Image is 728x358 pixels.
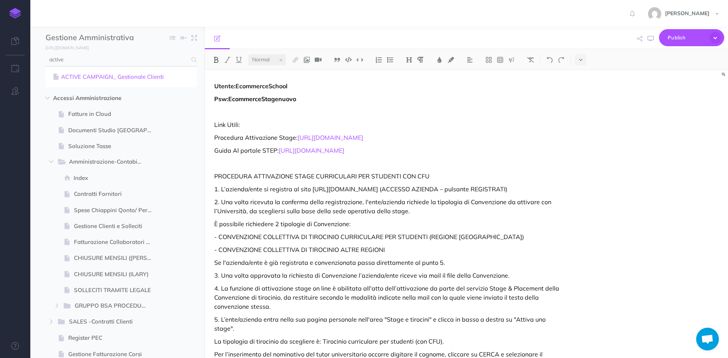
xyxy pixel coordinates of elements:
img: Bold button [213,57,220,63]
p: 3. Una volta approvata la richiesta di Convenzione l’azienda/ente riceve via mail il file della C... [214,271,562,280]
span: CHIUSURE MENSILI ([PERSON_NAME]) [74,253,159,263]
span: Amministrazione-Contabilità [69,157,148,167]
a: ACTIVE CAMPAIGN_ Gestionale Clienti [51,72,191,81]
img: Create table button [497,57,504,63]
span: GRUPPO BSA PROCEDURA [75,301,152,311]
img: Alignment dropdown menu button [466,57,473,63]
span: Accessi Amministrazione [53,94,149,103]
strong: Psw:EcommerceStagenuovo [214,95,296,103]
img: Italic button [224,57,231,63]
strong: Utente:EcommerceSchool [214,82,287,90]
img: Underline button [235,57,242,63]
p: Se l'azienda/ente è già registrata e convenzionata passa direttamente al punto 5. [214,258,562,267]
img: logo-mark.svg [9,8,21,19]
p: È possibile richiedere 2 tipologie di Convenzione: [214,219,562,228]
p: Procedura Attivazione Stage: [214,133,562,142]
span: SALES -Contratti Clienti [69,317,147,327]
p: PROCEDURA ATTIVAZIONE STAGE CURRICULARI PER STUDENTI CON CFU [214,172,562,181]
span: Documenti Studio [GEOGRAPHIC_DATA] [68,126,159,135]
p: 1. L’azienda/ente si registra al sito [URL][DOMAIN_NAME] (ACCESSO AZIENDA – pulsante REGISTRATI) [214,184,562,194]
img: Blockquote button [334,57,340,63]
a: [URL][DOMAIN_NAME] [30,44,96,51]
span: SOLLECITI TRAMITE LEGALE [74,286,159,295]
img: Redo [558,57,565,63]
span: CHIUSURE MENSILI (ILARY) [74,270,159,279]
span: Contratti Fornitori [74,189,159,199]
small: [URL][DOMAIN_NAME] [45,45,89,50]
span: Soluzione Tasse [68,142,159,151]
p: Link Utili: [214,120,562,129]
p: - CONVENZIONE COLLETTIVA DI TIROCINIO CURRICULARE PER STUDENTI (REGIONE [GEOGRAPHIC_DATA]) [214,232,562,241]
img: Text background color button [447,57,454,63]
span: Spese Chiappini Qonto/ Personali [74,206,159,215]
a: [URL][DOMAIN_NAME] [279,147,344,154]
img: Paragraph button [417,57,424,63]
img: Undo [546,57,553,63]
img: Inline code button [356,57,363,63]
p: - CONVENZIONE COLLETTIVA DI TIROCINIO ALTRE REGIONI [214,245,562,254]
img: Link button [292,57,299,63]
input: Documentation Name [45,32,135,44]
span: Publish [668,32,706,44]
img: Code block button [345,57,352,63]
p: La tipologia di tirocinio da scegliere è: Tirocinio curriculare per studenti (con CFU). [214,337,562,346]
a: [URL][DOMAIN_NAME] [298,134,363,141]
img: Add video button [315,57,322,63]
img: Callout dropdown menu button [508,57,515,63]
img: 773ddf364f97774a49de44848d81cdba.jpg [648,7,661,20]
img: Clear styles button [527,57,534,63]
img: Unordered list button [387,57,394,63]
span: Index [74,174,159,183]
span: [PERSON_NAME] [661,10,713,17]
p: 2. Una volta ricevuta la conferma della registrazione, l'ente/azienda richiede la tipologia di Co... [214,197,562,216]
img: Text color button [436,57,443,63]
a: Aprire la chat [696,328,719,350]
input: Search [45,53,187,67]
span: Fatture in Cloud [68,109,159,119]
span: Fatturazione Collaboratori ECS [74,238,159,247]
span: Gestione Clienti e Solleciti [74,222,159,231]
p: 5. L’ente/azienda entra nella sua pagina personale nell'area "Stage e tirocini" e clicca in basso... [214,315,562,333]
p: 4. La funzione di attivazione stage on line è abilitata all'atto dell’attivazione da parte del se... [214,284,562,311]
img: Ordered list button [375,57,382,63]
span: Register PEC [68,333,159,342]
p: Guida Al portale STEP: [214,146,562,155]
img: Headings dropdown button [406,57,413,63]
button: Publish [659,29,724,46]
img: Add image button [303,57,310,63]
